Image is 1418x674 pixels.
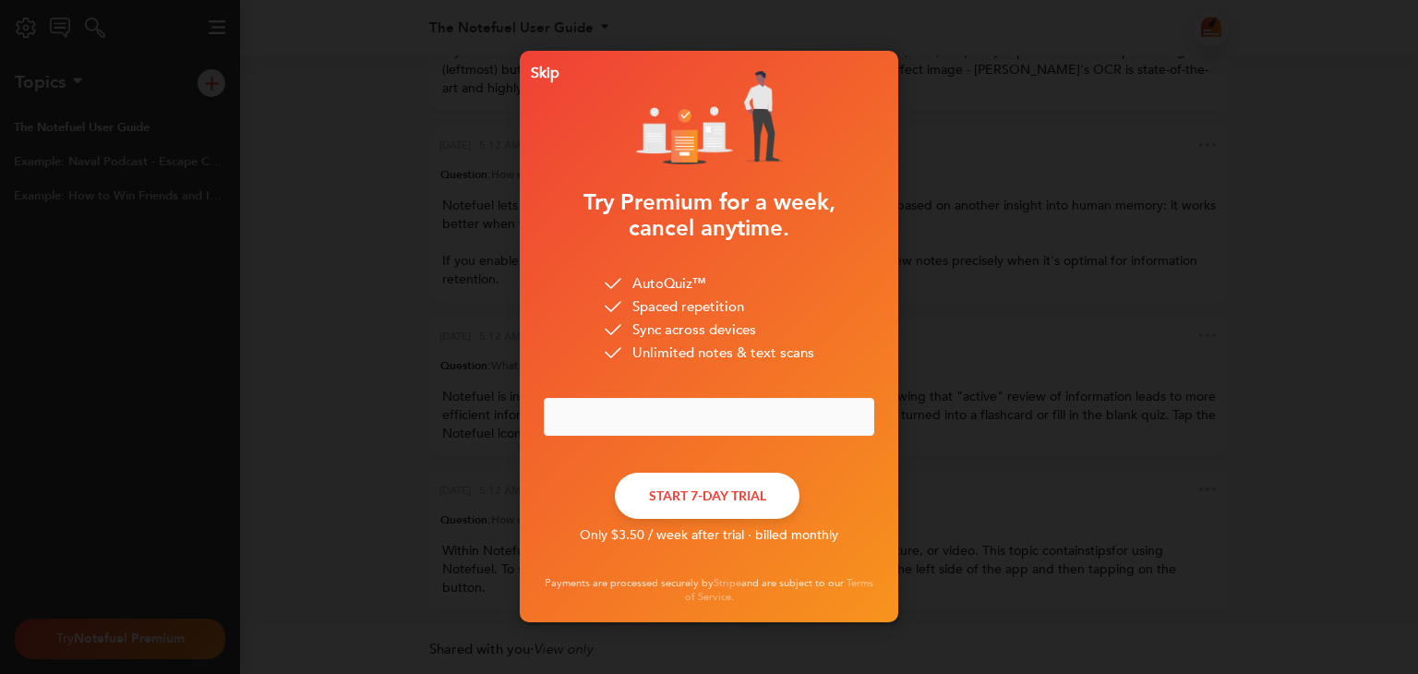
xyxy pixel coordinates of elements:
[605,297,744,320] div: Spaced repetition
[615,473,799,519] button: START 7-DAY TRIAL
[605,320,756,343] div: Sync across devices
[523,66,559,79] div: Skip
[563,409,855,425] iframe: Secure card payment input frame
[605,301,621,315] img: bullet.png
[714,576,741,590] a: Stripe
[525,576,893,605] div: Payments are processed securely by and are subject to our .
[525,526,893,545] div: Only $3.50 / week after trial · billed monthly
[605,347,621,361] img: bullet.png
[685,576,874,604] a: Terms of Service
[605,343,814,367] div: Unlimited notes & text scans
[636,71,783,164] img: illustration1.png
[605,324,621,338] img: bullet.png
[583,187,835,245] span: Try Premium for a week, cancel anytime.
[605,274,706,297] div: AutoQuiz™
[605,278,621,292] img: bullet.png
[524,56,558,90] button: Skip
